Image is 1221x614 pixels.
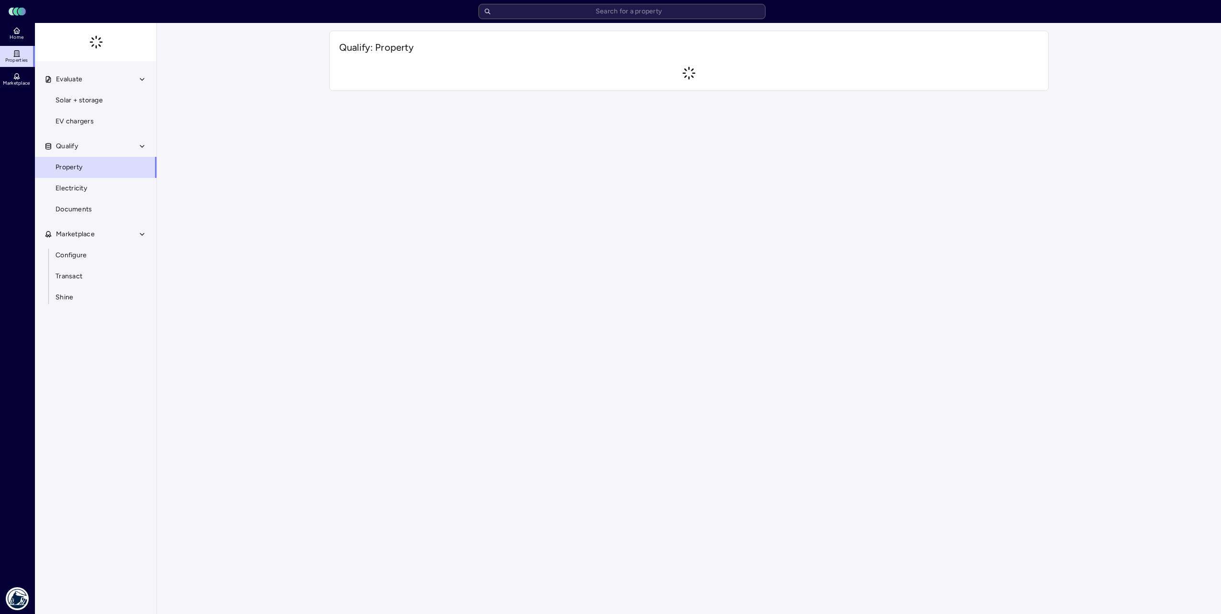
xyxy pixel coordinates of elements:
[35,224,157,245] button: Marketplace
[34,90,157,111] a: Solar + storage
[5,57,28,63] span: Properties
[55,95,103,106] span: Solar + storage
[55,183,87,194] span: Electricity
[35,69,157,90] button: Evaluate
[3,80,30,86] span: Marketplace
[339,41,1039,54] h1: Qualify: Property
[10,34,23,40] span: Home
[55,292,73,303] span: Shine
[55,204,92,215] span: Documents
[34,266,157,287] a: Transact
[34,245,157,266] a: Configure
[56,74,82,85] span: Evaluate
[34,199,157,220] a: Documents
[56,141,78,152] span: Qualify
[34,111,157,132] a: EV chargers
[34,287,157,308] a: Shine
[6,587,29,610] img: PGIM
[56,229,95,240] span: Marketplace
[478,4,766,19] input: Search for a property
[55,250,87,261] span: Configure
[55,271,82,282] span: Transact
[34,157,157,178] a: Property
[34,178,157,199] a: Electricity
[55,116,94,127] span: EV chargers
[55,162,82,173] span: Property
[35,136,157,157] button: Qualify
